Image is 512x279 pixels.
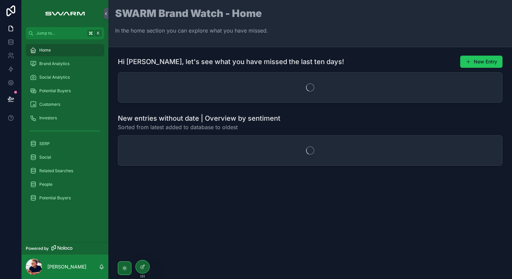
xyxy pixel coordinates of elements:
a: Potential Buyers [26,192,104,204]
span: SERP [39,141,50,146]
a: Investors [26,112,104,124]
span: Jump to... [36,31,85,36]
a: Potential Buyers [26,85,104,97]
button: Jump to...K [26,27,104,39]
a: Related Searches [26,165,104,177]
a: Home [26,44,104,56]
span: Related Searches [39,168,73,174]
span: Social Analytics [39,75,70,80]
span: People [39,182,52,187]
a: Brand Analytics [26,58,104,70]
span: Customers [39,102,60,107]
a: Social [26,151,104,163]
span: Home [39,47,51,53]
h1: Hi [PERSON_NAME], let's see what you have missed the last ten days! [118,57,344,66]
span: Brand Analytics [39,61,69,66]
div: scrollable content [22,39,108,213]
p: [PERSON_NAME] [47,263,86,270]
span: Potential Buyers [39,88,71,94]
span: Investors [39,115,57,121]
span: Potential Buyers [39,195,71,201]
p: In the home section you can explore what you have missed. [115,26,268,35]
span: Powered by [26,246,49,251]
img: App logo [42,8,88,19]
h1: SWARM Brand Watch - Home [115,8,268,18]
a: Social Analytics [26,71,104,83]
a: SERP [26,138,104,150]
span: K [95,31,101,36]
a: Powered by [22,242,108,255]
h1: New entries without date | Overview by sentiment [118,114,280,123]
span: Sorted from latest added to database to oldest [118,123,280,131]
button: New Entry [460,56,503,68]
span: Social [39,155,51,160]
a: Customers [26,98,104,111]
a: People [26,178,104,191]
